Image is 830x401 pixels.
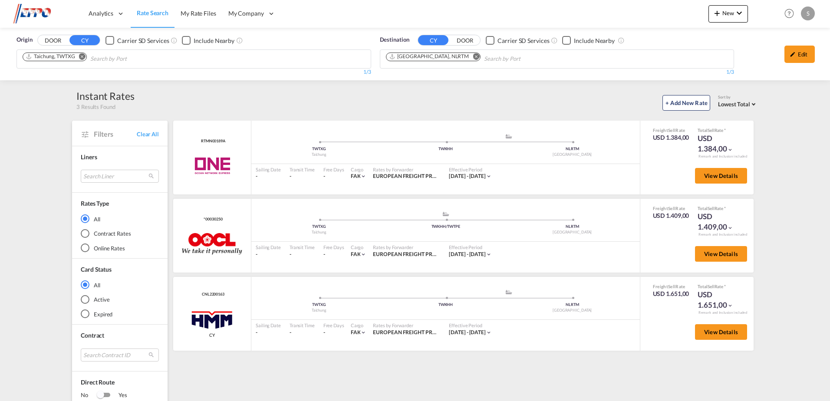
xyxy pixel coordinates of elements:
[653,211,689,220] div: USD 1.409,00
[653,205,689,211] div: Freight Rate
[653,283,689,289] div: Freight Rate
[509,308,636,313] div: [GEOGRAPHIC_DATA]
[698,133,741,154] div: USD 1.384,00
[504,290,514,294] md-icon: assets/icons/custom/ship-fill.svg
[181,10,216,17] span: My Rate Files
[94,129,137,139] span: Filters
[360,251,366,257] md-icon: icon-chevron-down
[486,251,492,257] md-icon: icon-chevron-down
[323,329,325,336] div: -
[704,172,738,179] span: View Details
[782,6,801,22] div: Help
[734,8,744,18] md-icon: icon-chevron-down
[668,128,675,133] span: Sell
[418,35,448,45] button: CY
[373,166,440,173] div: Rates by Forwarder
[290,166,315,173] div: Transit Time
[708,128,715,133] span: Sell
[351,322,367,329] div: Cargo
[81,153,97,161] span: Liners
[373,251,477,257] span: EUROPEAN FREIGHT PROCUREMENT ORG
[373,329,440,336] div: EUROPEAN FREIGHT PROCUREMENT ORG
[695,246,747,262] button: View Details
[509,230,636,235] div: [GEOGRAPHIC_DATA]
[486,36,549,45] md-checkbox: Checkbox No Ink
[449,251,486,257] span: [DATE] - [DATE]
[351,173,361,179] span: FAK
[698,127,741,133] div: Total Rate
[698,211,741,232] div: USD 1.409,00
[256,244,281,250] div: Sailing Date
[784,46,815,63] div: icon-pencilEdit
[385,50,570,66] md-chips-wrap: Chips container. Use arrow keys to select chips.
[449,173,486,180] div: 08 Sep 2025 - 11 Sep 2025
[13,4,72,23] img: d38966e06f5511efa686cdb0e1f57a29.png
[727,225,733,231] md-icon: icon-chevron-down
[73,53,86,62] button: Remove
[38,36,68,46] button: DOOR
[200,292,224,297] div: Contract / Rate Agreement / Tariff / Spot Pricing Reference Number: CNL2200163
[105,36,169,45] md-checkbox: Checkbox No Ink
[782,6,797,21] span: Help
[373,322,440,329] div: Rates by Forwarder
[373,244,440,250] div: Rates by Forwarder
[81,199,109,208] div: Rates Type
[81,378,159,391] span: Direct Route
[256,146,382,152] div: TWTXG
[81,244,159,253] md-radio-button: Online Rates
[449,166,492,173] div: Effective Period
[351,329,361,335] span: FAK
[790,51,796,57] md-icon: icon-pencil
[380,36,409,44] span: Destination
[290,173,315,180] div: -
[199,138,225,144] span: RTMN00189A
[323,251,325,258] div: -
[698,283,741,289] div: Total Rate
[81,265,112,274] div: Card Status
[26,53,77,60] div: Press delete to remove this chip.
[653,133,689,142] div: USD 1.384,00
[256,224,382,230] div: TWTXG
[723,206,726,211] span: Subject to Remarks
[81,295,159,304] md-radio-button: Active
[562,36,615,45] md-checkbox: Checkbox No Ink
[16,36,32,44] span: Origin
[695,324,747,340] button: View Details
[441,212,451,216] md-icon: assets/icons/custom/ship-fill.svg
[290,329,315,336] div: -
[256,173,281,180] div: -
[484,52,567,66] input: Search by Port
[698,289,741,310] div: USD 1.651,00
[256,329,281,336] div: -
[450,36,480,46] button: DOOR
[449,322,492,329] div: Effective Period
[389,53,469,60] div: Rotterdam, NLRTM
[256,230,382,235] div: Taichung
[708,206,715,211] span: Sell
[90,52,173,66] input: Search by Port
[351,166,367,173] div: Cargo
[256,322,281,329] div: Sailing Date
[692,310,754,315] div: Remark and Inclusion included
[668,206,675,211] span: Sell
[574,36,615,45] div: Include Nearby
[486,329,492,335] md-icon: icon-chevron-down
[323,244,344,250] div: Free Days
[449,251,486,258] div: 08 Sep 2025 - 14 Sep 2025
[618,37,625,44] md-icon: Unchecked: Ignores neighbouring ports when fetching rates.Checked : Includes neighbouring ports w...
[360,173,366,179] md-icon: icon-chevron-down
[194,36,234,45] div: Include Nearby
[290,244,315,250] div: Transit Time
[351,244,367,250] div: Cargo
[449,329,486,335] span: [DATE] - [DATE]
[653,289,689,298] div: USD 1.651,00
[708,5,748,23] button: icon-plus 400-fgNewicon-chevron-down
[209,332,215,338] span: CY
[692,232,754,237] div: Remark and Inclusion included
[382,302,509,308] div: TWKHH
[89,9,113,18] span: Analytics
[110,391,127,400] span: Yes
[256,308,382,313] div: Taichung
[81,280,159,289] md-radio-button: All
[16,69,371,76] div: 1/3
